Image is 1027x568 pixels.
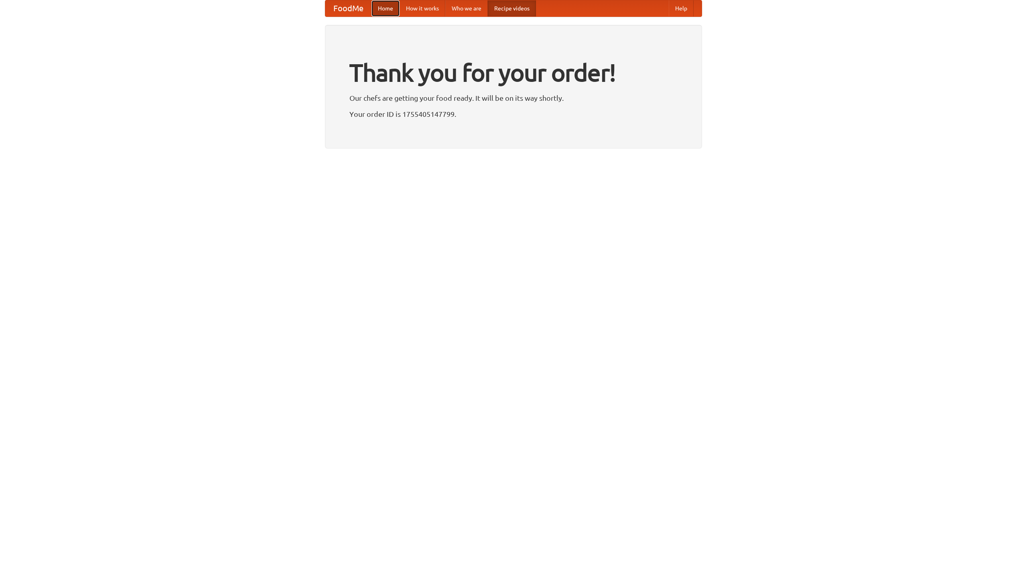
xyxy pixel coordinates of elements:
a: Help [669,0,694,16]
a: How it works [400,0,445,16]
p: Our chefs are getting your food ready. It will be on its way shortly. [349,92,678,104]
a: FoodMe [325,0,371,16]
p: Your order ID is 1755405147799. [349,108,678,120]
a: Home [371,0,400,16]
a: Who we are [445,0,488,16]
h1: Thank you for your order! [349,53,678,92]
a: Recipe videos [488,0,536,16]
